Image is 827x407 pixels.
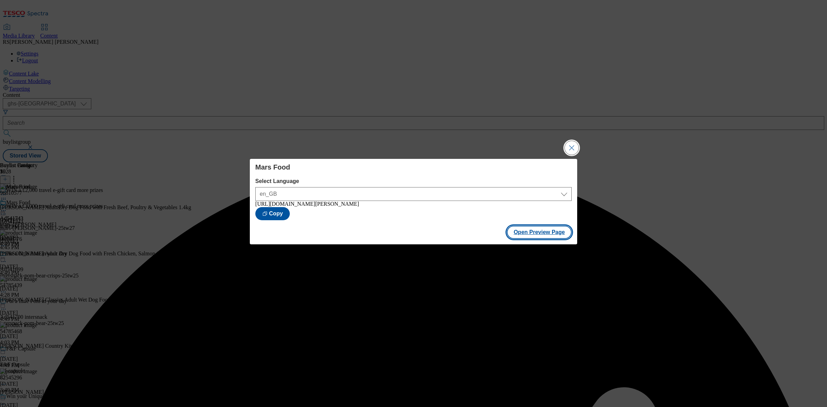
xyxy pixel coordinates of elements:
button: Close Modal [565,141,579,155]
div: [URL][DOMAIN_NAME][PERSON_NAME] [255,201,572,207]
div: Modal [250,159,577,244]
button: Open Preview Page [507,226,572,239]
label: Select Language [255,178,572,184]
button: Copy [255,207,290,220]
h4: Mars Food [255,163,572,171]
